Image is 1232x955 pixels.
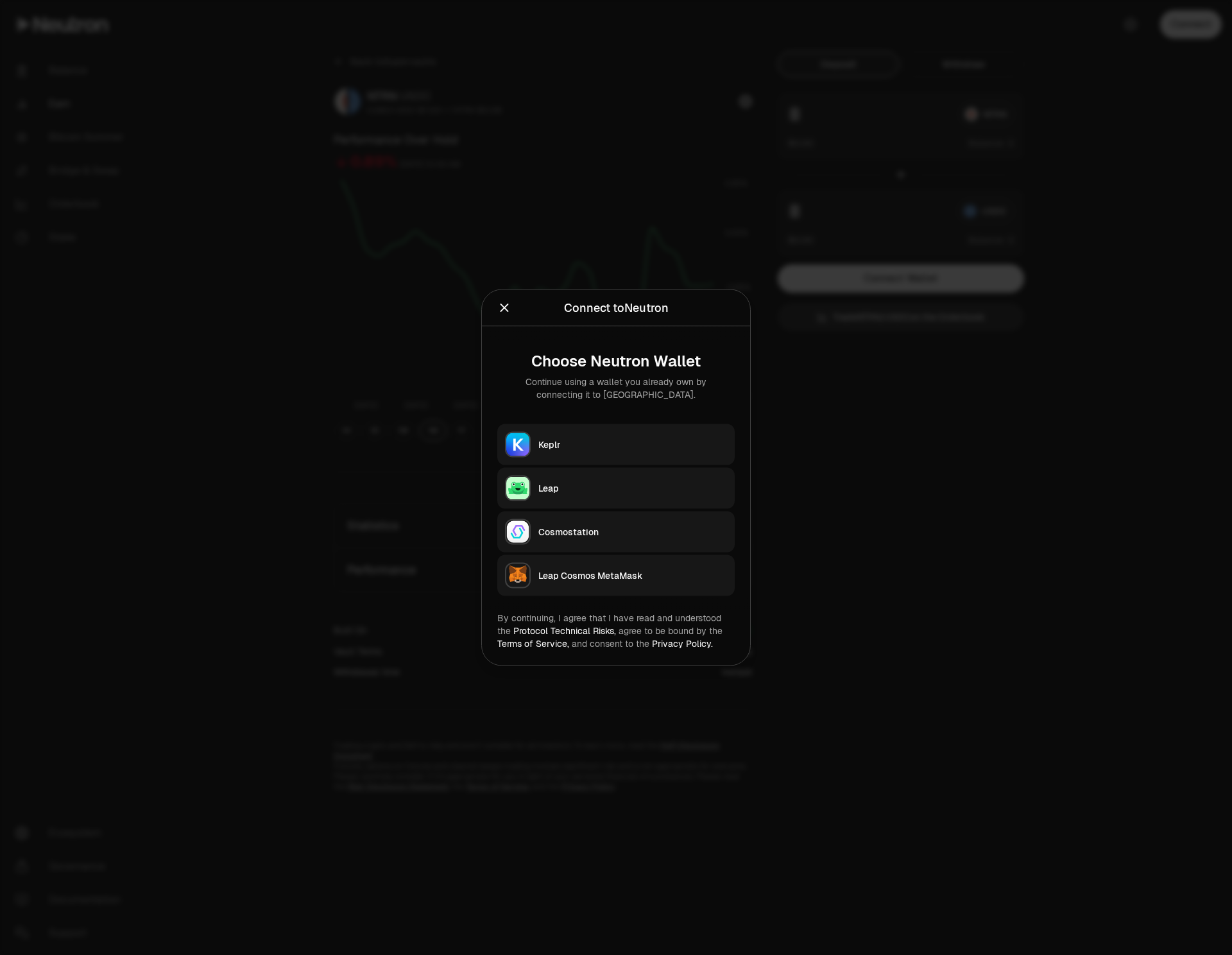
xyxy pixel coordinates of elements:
[513,625,616,637] a: Protocol Technical Risks,
[497,612,735,650] div: By continuing, I agree that I have read and understood the agree to be bound by the and consent t...
[506,477,529,500] img: Leap
[538,438,727,451] div: Keplr
[497,512,735,553] button: CosmostationCosmostation
[538,569,727,582] div: Leap Cosmos MetaMask
[497,299,511,317] button: Close
[497,468,735,509] button: LeapLeap
[497,424,735,465] button: KeplrKeplr
[538,526,727,538] div: Cosmostation
[538,482,727,495] div: Leap
[506,564,529,587] img: Leap Cosmos MetaMask
[497,638,569,650] a: Terms of Service,
[652,638,713,650] a: Privacy Policy.
[506,521,529,544] img: Cosmostation
[508,375,724,401] div: Continue using a wallet you already own by connecting it to [GEOGRAPHIC_DATA].
[508,352,724,370] div: Choose Neutron Wallet
[564,299,669,317] div: Connect to Neutron
[506,433,529,456] img: Keplr
[497,555,735,596] button: Leap Cosmos MetaMaskLeap Cosmos MetaMask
